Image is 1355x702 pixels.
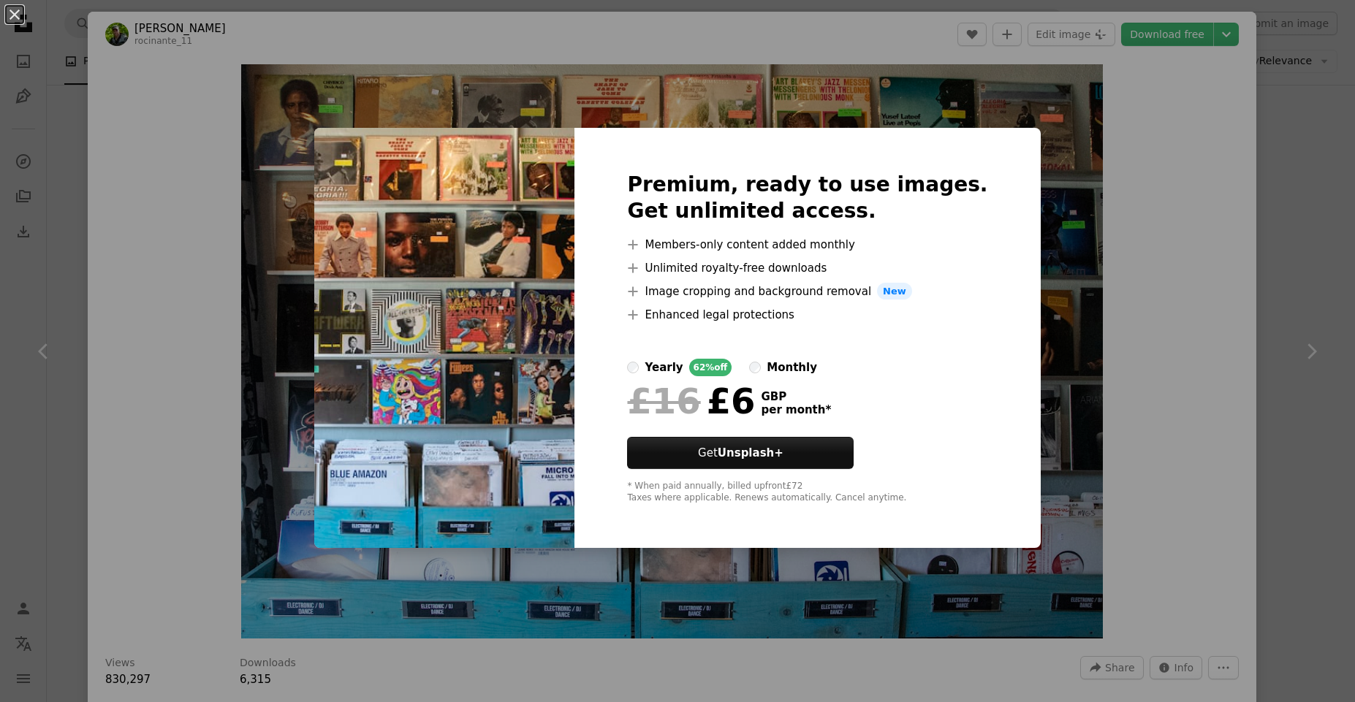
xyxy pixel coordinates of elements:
span: GBP [761,390,831,403]
li: Image cropping and background removal [627,283,987,300]
div: monthly [767,359,817,376]
li: Enhanced legal protections [627,306,987,324]
input: yearly62%off [627,362,639,373]
img: photo-1598363943803-54a01af6fec1 [314,128,574,549]
strong: Unsplash+ [718,446,783,459]
span: per month * [761,403,831,416]
span: New [877,283,912,300]
span: £16 [627,382,700,420]
li: Unlimited royalty-free downloads [627,259,987,277]
div: 62% off [689,359,732,376]
div: yearly [645,359,683,376]
h2: Premium, ready to use images. Get unlimited access. [627,172,987,224]
div: £6 [627,382,755,420]
button: GetUnsplash+ [627,437,854,469]
li: Members-only content added monthly [627,236,987,253]
input: monthly [749,362,761,373]
div: * When paid annually, billed upfront £72 Taxes where applicable. Renews automatically. Cancel any... [627,481,987,504]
